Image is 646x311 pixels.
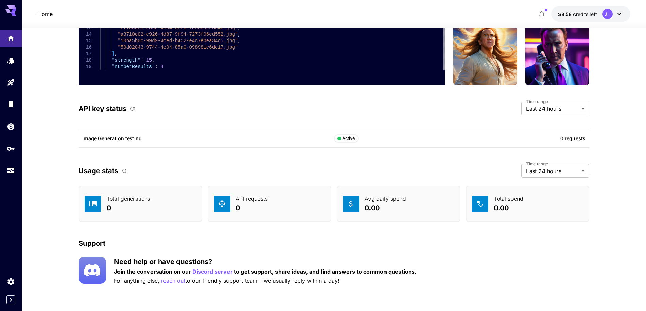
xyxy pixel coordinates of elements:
[7,277,15,286] div: Settings
[160,64,163,69] span: 4
[573,11,597,17] span: credits left
[236,203,268,213] p: 0
[155,64,157,69] span: :
[79,38,92,44] div: 15
[79,31,92,38] div: 14
[79,103,126,114] p: API key status
[79,166,118,176] p: Usage stats
[526,104,579,113] span: Last 24 hours
[117,38,238,44] span: "10ba5b0c-99d9-4ced-b452-e4c7ebea34c5.jpg"
[152,58,155,63] span: ,
[525,21,589,85] img: closeup man rwre on the phone, wearing a suit
[453,21,517,85] img: man rwre long hair, enjoying sun and wind` - Style: `Fantasy art
[558,11,573,17] span: $8.58
[37,10,53,18] a: Home
[526,99,548,104] label: Time range
[494,195,523,203] p: Total spend
[107,203,150,213] p: 0
[435,135,585,142] p: 0 requests
[112,58,140,63] span: "strength"
[238,25,240,31] span: ,
[79,25,92,31] div: 13
[37,10,53,18] nav: breadcrumb
[140,58,143,63] span: :
[337,135,356,142] div: Active
[365,203,406,213] p: 0.00
[79,44,92,51] div: 16
[602,9,613,19] div: JH
[107,195,150,203] p: Total generations
[79,64,92,70] div: 19
[7,100,15,109] div: Library
[7,56,15,65] div: Models
[117,45,238,50] span: "50d02843-9744-4e04-85a0-098981c6dc17.jpg"
[6,295,15,304] button: Expand sidebar
[117,25,238,31] span: "ff7dcdec-e09c-4ba4-8f8b-7cc309ee6b46.jpg"
[7,78,15,87] div: Playground
[79,238,105,248] p: Support
[79,57,92,64] div: 18
[114,257,416,267] p: Need help or have questions?
[526,167,579,175] span: Last 24 hours
[115,51,117,56] span: ,
[7,32,15,40] div: Home
[161,277,185,285] button: reach out
[365,195,406,203] p: Avg daily spend
[82,135,334,142] p: Image Generation testing
[7,122,15,131] div: Wallet
[558,11,597,18] div: $8.5804
[494,203,523,213] p: 0.00
[192,267,233,276] button: Discord server
[112,51,114,56] span: ]
[526,161,548,167] label: Time range
[238,32,240,37] span: ,
[112,64,155,69] span: "numberResults"
[114,277,416,285] p: For anything else, to our friendly support team – we usually reply within a day!
[551,6,630,22] button: $8.5804JH
[7,144,15,153] div: API Keys
[236,195,268,203] p: API requests
[117,32,238,37] span: "a3710e02-c926-4d87-9f94-7273f06ed552.jpg"
[114,267,416,276] p: Join the conversation on our to get support, share ideas, and find answers to common questions.
[146,58,152,63] span: 15
[79,51,92,57] div: 17
[612,278,646,311] iframe: Chat Widget
[7,166,15,175] div: Usage
[238,38,240,44] span: ,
